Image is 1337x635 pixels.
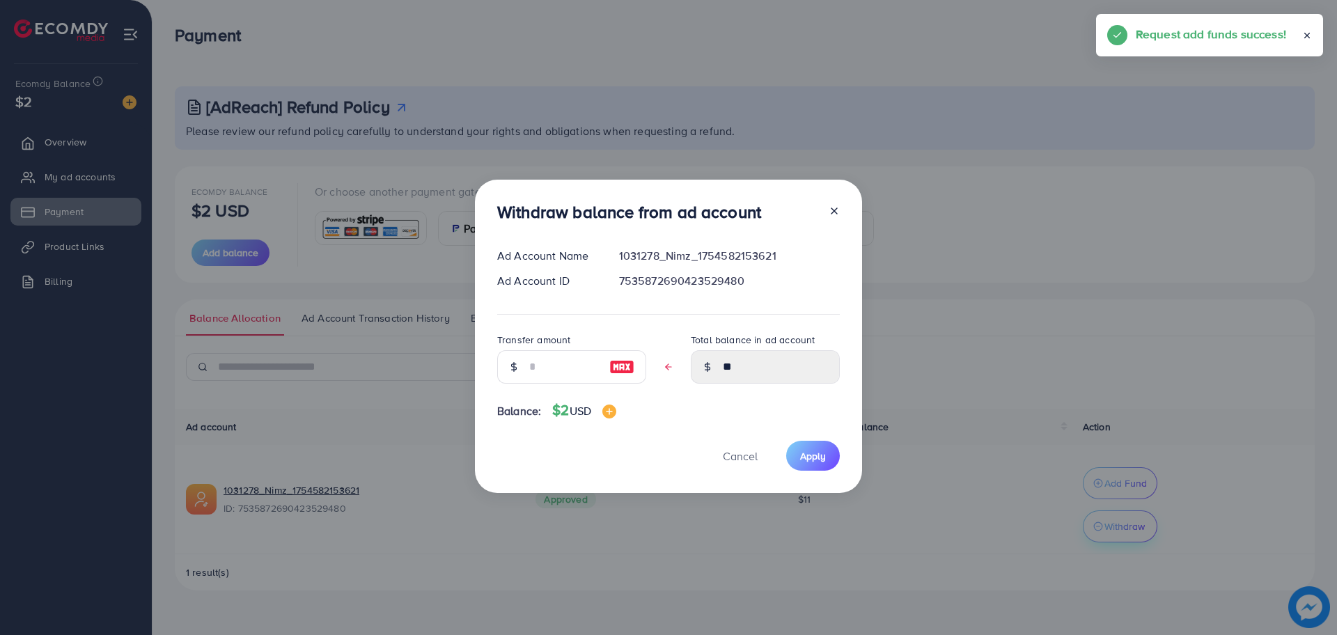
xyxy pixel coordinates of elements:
div: Ad Account ID [486,273,608,289]
span: Balance: [497,403,541,419]
button: Apply [786,441,840,471]
span: Apply [800,449,826,463]
span: USD [570,403,591,418]
label: Total balance in ad account [691,333,815,347]
div: Ad Account Name [486,248,608,264]
span: Cancel [723,448,758,464]
h4: $2 [552,402,616,419]
img: image [602,405,616,418]
h3: Withdraw balance from ad account [497,202,761,222]
h5: Request add funds success! [1136,25,1286,43]
button: Cancel [705,441,775,471]
img: image [609,359,634,375]
div: 7535872690423529480 [608,273,851,289]
label: Transfer amount [497,333,570,347]
div: 1031278_Nimz_1754582153621 [608,248,851,264]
